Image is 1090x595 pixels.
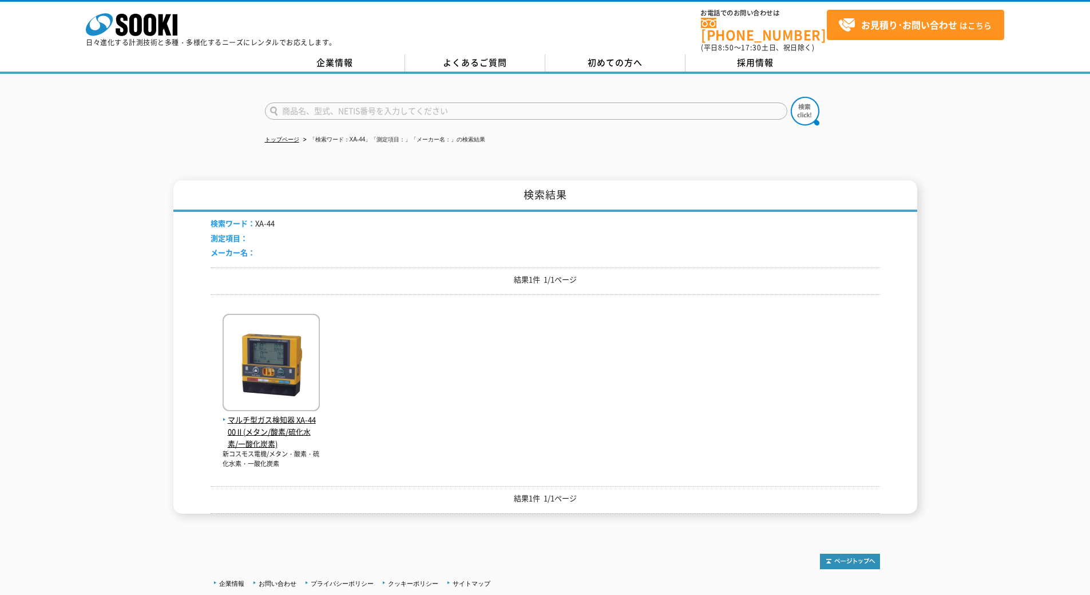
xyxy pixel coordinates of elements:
[791,97,819,125] img: btn_search.png
[685,54,826,72] a: 採用情報
[223,414,320,450] span: マルチ型ガス検知器 XA-4400Ⅱ(メタン/酸素/硫化水素/一酸化炭素)
[219,580,244,587] a: 企業情報
[701,10,827,17] span: お電話でのお問い合わせは
[701,18,827,41] a: [PHONE_NUMBER]
[405,54,545,72] a: よくあるご質問
[301,134,486,146] li: 「検索ワード：XA-44」「測定項目：」「メーカー名：」の検索結果
[265,54,405,72] a: 企業情報
[453,580,490,587] a: サイトマップ
[211,274,880,286] p: 結果1件 1/1ページ
[211,492,880,505] p: 結果1件 1/1ページ
[86,39,336,46] p: 日々進化する計測技術と多種・多様化するニーズにレンタルでお応えします。
[838,17,992,34] span: はこちら
[259,580,296,587] a: お問い合わせ
[223,450,320,468] p: 新コスモス電機/メタン・酸素・硫化水素・一酸化炭素
[211,233,248,243] span: 測定項目：
[265,103,787,120] input: 商品名、型式、NETIS番号を入力してください
[861,18,957,31] strong: お見積り･お問い合わせ
[588,56,643,69] span: 初めての方へ
[820,554,880,569] img: トップページへ
[265,136,299,143] a: トップページ
[211,247,255,258] span: メーカー名：
[388,580,438,587] a: クッキーポリシー
[211,218,255,228] span: 検索ワード：
[741,42,762,53] span: 17:30
[718,42,734,53] span: 8:50
[211,218,275,230] li: XA-44
[701,42,814,53] span: (平日 ～ 土日、祝日除く)
[545,54,685,72] a: 初めての方へ
[223,314,320,414] img: XA-4400Ⅱ(メタン/酸素/硫化水素/一酸化炭素)
[311,580,374,587] a: プライバシーポリシー
[827,10,1004,40] a: お見積り･お問い合わせはこちら
[223,402,320,450] a: マルチ型ガス検知器 XA-4400Ⅱ(メタン/酸素/硫化水素/一酸化炭素)
[173,180,917,212] h1: 検索結果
